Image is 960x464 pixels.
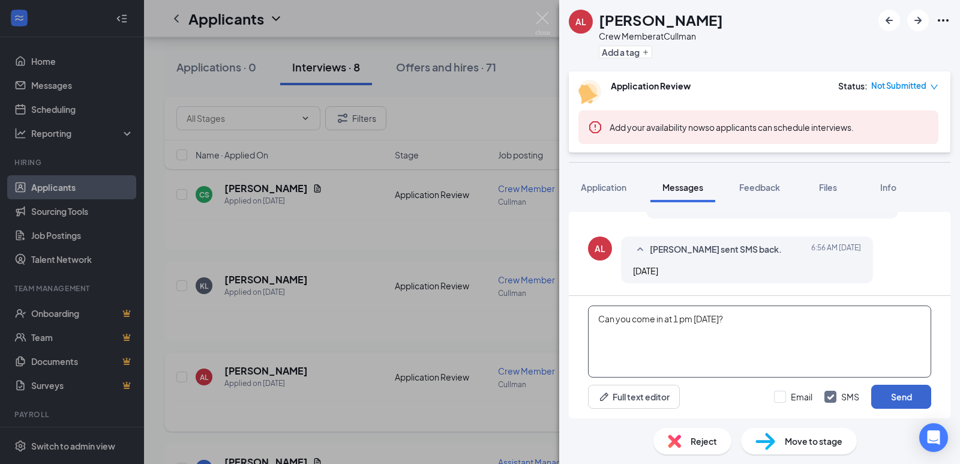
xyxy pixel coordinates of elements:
div: AL [575,16,586,28]
div: AL [595,243,605,255]
span: Not Submitted [871,80,926,92]
span: [PERSON_NAME] sent SMS back. [650,243,782,257]
button: Full text editorPen [588,385,680,409]
button: ArrowRight [907,10,929,31]
textarea: Can you come in at 1 pm [DATE]? [588,306,931,378]
svg: Pen [598,391,610,403]
span: [DATE] 6:56 AM [811,243,861,257]
button: ArrowLeftNew [878,10,900,31]
b: Application Review [611,80,691,91]
svg: ArrowRight [911,13,925,28]
span: down [930,83,938,91]
h1: [PERSON_NAME] [599,10,723,30]
button: Send [871,385,931,409]
svg: Plus [642,49,649,56]
span: Files [819,182,837,193]
span: Move to stage [785,435,842,448]
div: Status : [838,80,868,92]
svg: ArrowLeftNew [882,13,896,28]
button: PlusAdd a tag [599,46,652,58]
span: [DATE] [633,265,658,276]
span: so applicants can schedule interviews. [610,122,854,133]
div: Open Intercom Messenger [919,423,948,452]
span: Application [581,182,626,193]
span: Reject [691,435,717,448]
span: Info [880,182,896,193]
button: Add your availability now [610,121,705,133]
span: Messages [662,182,703,193]
span: Feedback [739,182,780,193]
div: Crew Member at Cullman [599,30,723,42]
svg: Error [588,120,602,134]
svg: SmallChevronUp [633,243,647,257]
svg: Ellipses [936,13,950,28]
